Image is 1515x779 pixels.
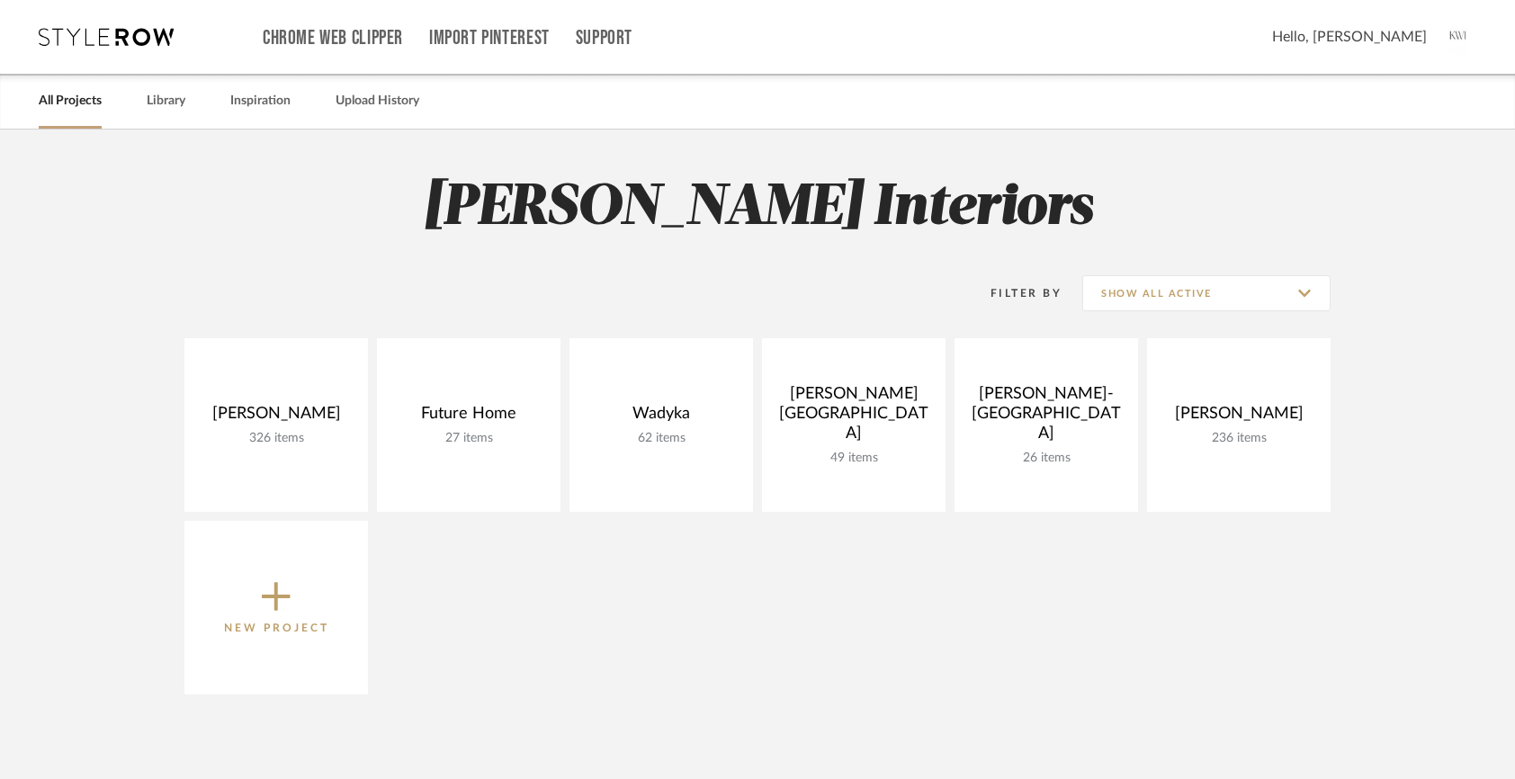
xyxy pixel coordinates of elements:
a: Chrome Web Clipper [263,31,403,46]
div: [PERSON_NAME] [1161,404,1316,431]
a: All Projects [39,89,102,113]
div: Filter By [967,284,1062,302]
div: [PERSON_NAME] [199,404,354,431]
div: [PERSON_NAME]- [GEOGRAPHIC_DATA] [969,384,1124,451]
div: 326 items [199,431,354,446]
div: 49 items [776,451,931,466]
div: Wadyka [584,404,739,431]
div: 26 items [969,451,1124,466]
a: Inspiration [230,89,291,113]
div: 62 items [584,431,739,446]
a: Import Pinterest [429,31,550,46]
button: New Project [184,521,368,694]
span: Hello, [PERSON_NAME] [1272,26,1427,48]
div: 236 items [1161,431,1316,446]
div: 27 items [391,431,546,446]
div: [PERSON_NAME] [GEOGRAPHIC_DATA] [776,384,931,451]
img: avatar [1440,18,1478,56]
p: New Project [224,619,329,637]
a: Support [576,31,632,46]
h2: [PERSON_NAME] Interiors [110,175,1405,242]
a: Upload History [336,89,419,113]
div: Future Home [391,404,546,431]
a: Library [147,89,185,113]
